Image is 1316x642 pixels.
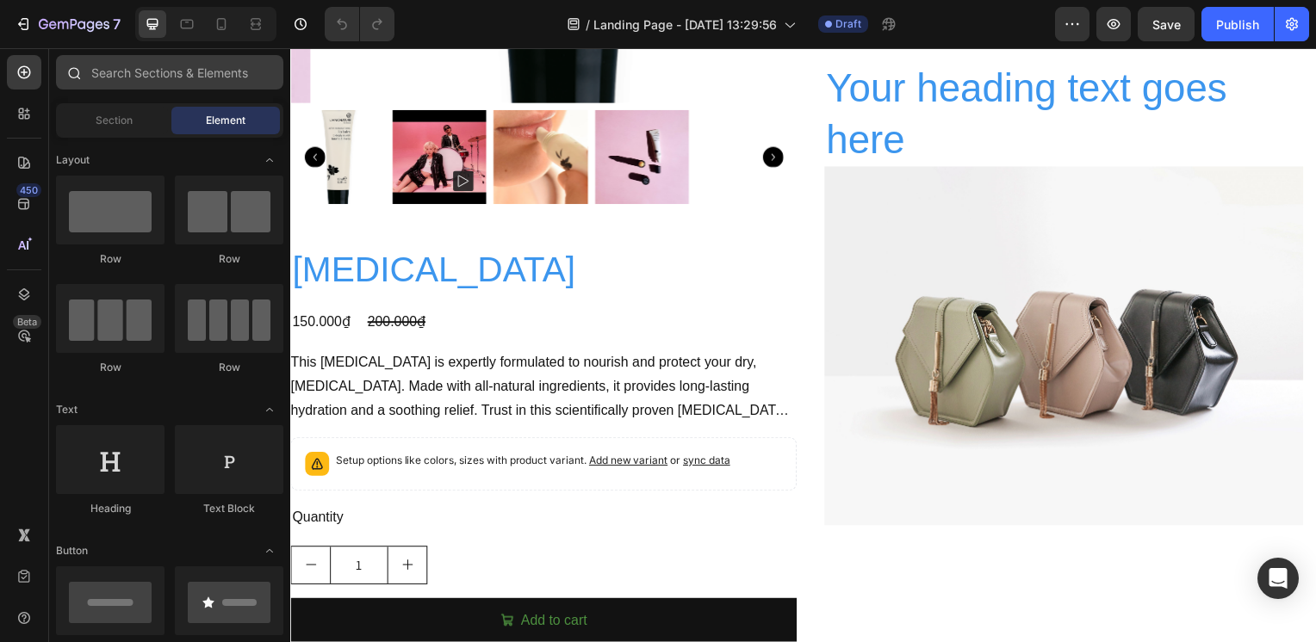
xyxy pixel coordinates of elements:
img: image_demo.jpg [537,120,1020,482]
div: Add to cart [232,565,298,590]
div: Row [175,360,283,375]
button: increment [98,503,137,540]
span: Add new variant [301,409,380,422]
span: Toggle open [256,537,283,565]
div: Row [175,251,283,267]
div: Open Intercom Messenger [1257,558,1299,599]
div: Text Block [175,501,283,516]
iframe: Design area [290,48,1316,642]
div: Undo/Redo [325,7,394,41]
span: Toggle open [256,396,283,423]
p: 7 [113,14,121,34]
div: Beta [13,315,41,329]
button: Carousel Next Arrow [475,100,496,120]
p: Setup options like colors, sizes with product variant. [46,407,443,424]
span: Draft [835,16,861,32]
span: / [586,15,590,34]
div: Row [56,251,164,267]
span: sync data [395,409,443,422]
div: 200.000₫ [76,262,138,291]
button: decrement [1,503,40,540]
div: Publish [1216,15,1259,34]
div: Heading [56,501,164,516]
span: Section [96,113,133,128]
button: Save [1138,7,1195,41]
span: Save [1152,17,1181,32]
span: Text [56,402,78,417]
input: Search Sections & Elements [56,55,283,90]
button: 7 [7,7,128,41]
div: 450 [16,183,41,197]
span: or [380,409,443,422]
span: Element [206,113,245,128]
button: Publish [1201,7,1274,41]
div: Row [56,360,164,375]
span: Button [56,543,88,559]
h2: Your heading text goes here [537,14,1020,120]
span: Layout [56,152,90,168]
span: Toggle open [256,146,283,174]
input: quantity [40,503,98,540]
span: Landing Page - [DATE] 13:29:56 [593,15,777,34]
